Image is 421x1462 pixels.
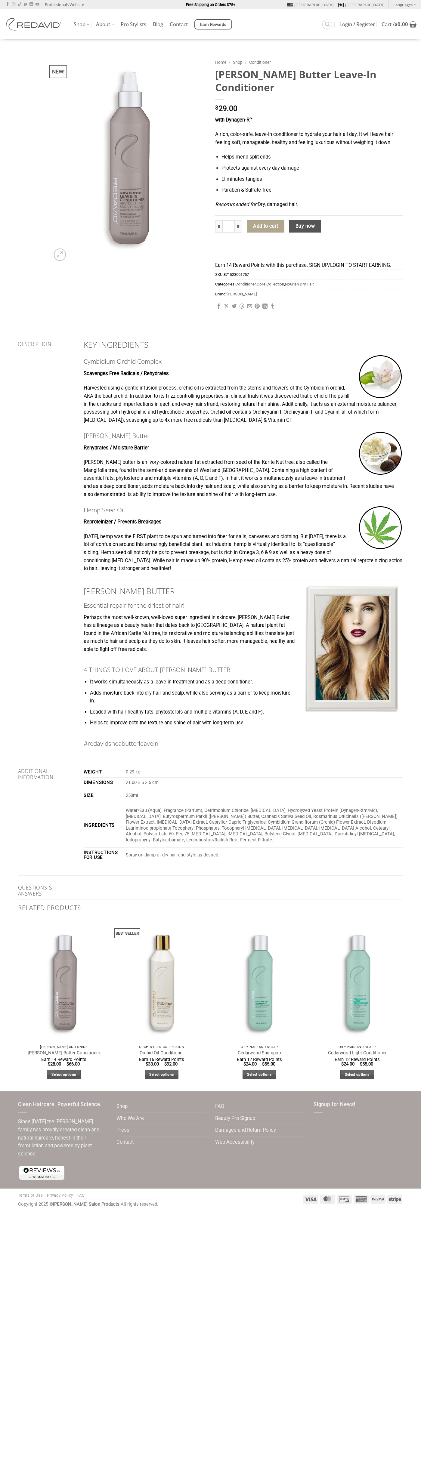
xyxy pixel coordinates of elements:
a: Contact [170,19,188,30]
span: $ [360,1061,362,1067]
a: Home [215,60,226,65]
span: Clean Haircare. Powerful Science. [18,1102,102,1107]
span: $ [164,1061,167,1067]
a: Login / Register [339,19,375,30]
a: [GEOGRAPHIC_DATA] [287,0,333,9]
a: Blog [153,19,163,30]
a: View cart [382,18,416,31]
div: Payment icons [302,1194,403,1204]
span: Cart / [382,22,408,27]
span: Earn 12 Reward Points [335,1057,380,1062]
a: Web Accessibility [215,1137,255,1148]
a: Follow on LinkedIn [29,2,33,7]
bdi: 28.00 [48,1061,61,1067]
li: Eliminates tangles [221,175,403,184]
li: Loaded with hair healthy fats, phytosterols and multiple vitamins (A, D, E and F). [90,708,403,716]
input: Increase quantity of Shea Butter Leave-In Conditioner [235,220,242,233]
table: Product Details [84,767,403,863]
img: reviews-trust-logo-1.png [18,1164,66,1181]
span: Categories: , , [215,279,403,289]
strong: with Dynagen-R™ [215,117,252,123]
span: / [229,60,231,65]
img: REDAVID Cedarwood Light Conditioner - 1 [311,919,403,1042]
bdi: 92.00 [164,1061,178,1067]
span: Login / Register [339,22,375,27]
li: Adds moisture back into dry hair and scalp, while also serving as a barrier to keep moisture in. [90,689,403,705]
a: Pro Stylists [121,19,146,30]
p: Water/Eau (Aqua), Fragrance (Parfum), Cetrimonium Chloride, [MEDICAL_DATA], Hydrolyzed Yeast Prot... [126,808,403,843]
img: REDAVID Salon Products | United States [5,18,65,31]
a: Follow on Facebook [6,2,9,7]
h5: Description [18,341,75,347]
span: Earn 14 Reward Points [41,1057,86,1062]
span: $ [48,1061,50,1067]
input: Reduce quantity of Shea Butter Leave-In Conditioner [215,220,222,233]
p: Spray on damp or dry hair and style as desired. [126,852,403,858]
span: SKU: [215,270,403,279]
button: Add to cart [247,220,284,233]
a: Select options for “Cedarwood Shampoo” [243,1070,276,1079]
img: REDAVID Shea Butter Conditioner - 1 [18,919,110,1042]
button: Buy now [289,220,321,233]
a: About [96,19,114,30]
span: Brand: [215,289,403,299]
a: Earn Rewards [194,19,232,29]
a: Core Collection [257,282,284,286]
nav: Breadcrumb [215,59,403,66]
span: – [258,1061,261,1067]
strong: Free Shipping on Orders $75+ [186,2,235,7]
h2: KEY INGREDIENTS [84,340,403,350]
a: Press [116,1124,129,1136]
a: [GEOGRAPHIC_DATA] [338,0,384,9]
a: Contact [116,1137,134,1148]
a: Select options for “Shea Butter Conditioner” [47,1070,81,1079]
p: [DATE], hemp was the FIRST plant to be spun and turned into fiber for sails, canvases and clothin... [84,533,403,573]
strong: Rehydrates / Moisture Barrier [84,445,149,451]
span: Earn 16 Reward Points [139,1057,184,1062]
strong: [PERSON_NAME] Salon Products. [53,1201,121,1207]
em: Recommended for: [215,202,258,207]
p: Since [DATE] the [PERSON_NAME] family has proudly created clean and natural haircare, honest in t... [18,1118,108,1158]
p: Perhaps the most well-known, well-loved super ingredient in skincare, [PERSON_NAME] Butter has a ... [84,614,403,654]
p: [PERSON_NAME] and Shine [21,1045,107,1049]
bdi: 24.00 [243,1061,257,1067]
a: Cedarwood Light Conditioner [328,1050,387,1056]
a: Shop [116,1101,128,1112]
span: $ [341,1061,344,1067]
strong: Reproteinizer / Prevents Breakages [84,519,162,525]
a: Damages and Return Policy [215,1124,276,1136]
li: Protects against every day damage [221,164,403,172]
img: REDAVID Cedarwood Shampoo - 1 [213,919,305,1042]
img: REDAVID Orchid Oil Conditioner [116,919,207,1042]
bdi: 55.00 [262,1061,275,1067]
h3: 4 THINGS TO LOVE ABOUT [PERSON_NAME] BUTTER: [84,665,403,675]
p: Orchid Oil® Collection [119,1045,204,1049]
h2: [PERSON_NAME] BUTTER [84,586,403,597]
a: Follow on Twitter [24,2,27,7]
a: Share on Threads [239,304,244,310]
h3: [PERSON_NAME] Butter [84,431,403,441]
a: Conditioner [235,282,256,286]
a: Email to a Friend [247,304,252,310]
bdi: 0.00 [395,21,408,28]
th: Ingredients [84,803,124,848]
a: Privacy Policy [47,1193,73,1198]
bdi: 55.00 [360,1061,373,1067]
span: $ [262,1061,265,1067]
span: Earn 12 Reward Points [237,1057,282,1062]
span: Earn Rewards [200,21,227,28]
h3: Related products [18,899,403,916]
a: Select options for “Cedarwood Light Conditioner” [340,1070,374,1079]
td: 21.00 × 5 × 5 cm [124,778,403,788]
span: – [62,1061,65,1067]
a: Shop [74,19,89,30]
h3: #redavidsheabutterleavein [84,739,403,748]
a: [PERSON_NAME] [227,292,257,296]
li: It works simultaneously as a leave-in treatment and as a deep conditioner. [90,678,403,686]
li: Helps to improve both the texture and shine of hair with long-term use. [90,719,403,727]
bdi: 24.00 [341,1061,354,1067]
input: Product quantity [222,220,235,233]
a: Share on Tumblr [270,304,275,310]
div: Earn 14 Reward Points with this purchase. SIGN UP/LOGIN TO START EARNING. [215,261,403,270]
p: A rich, color-safe, leave-in conditioner to hydrate your hair all day. It will leave hair feeling... [215,131,403,147]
